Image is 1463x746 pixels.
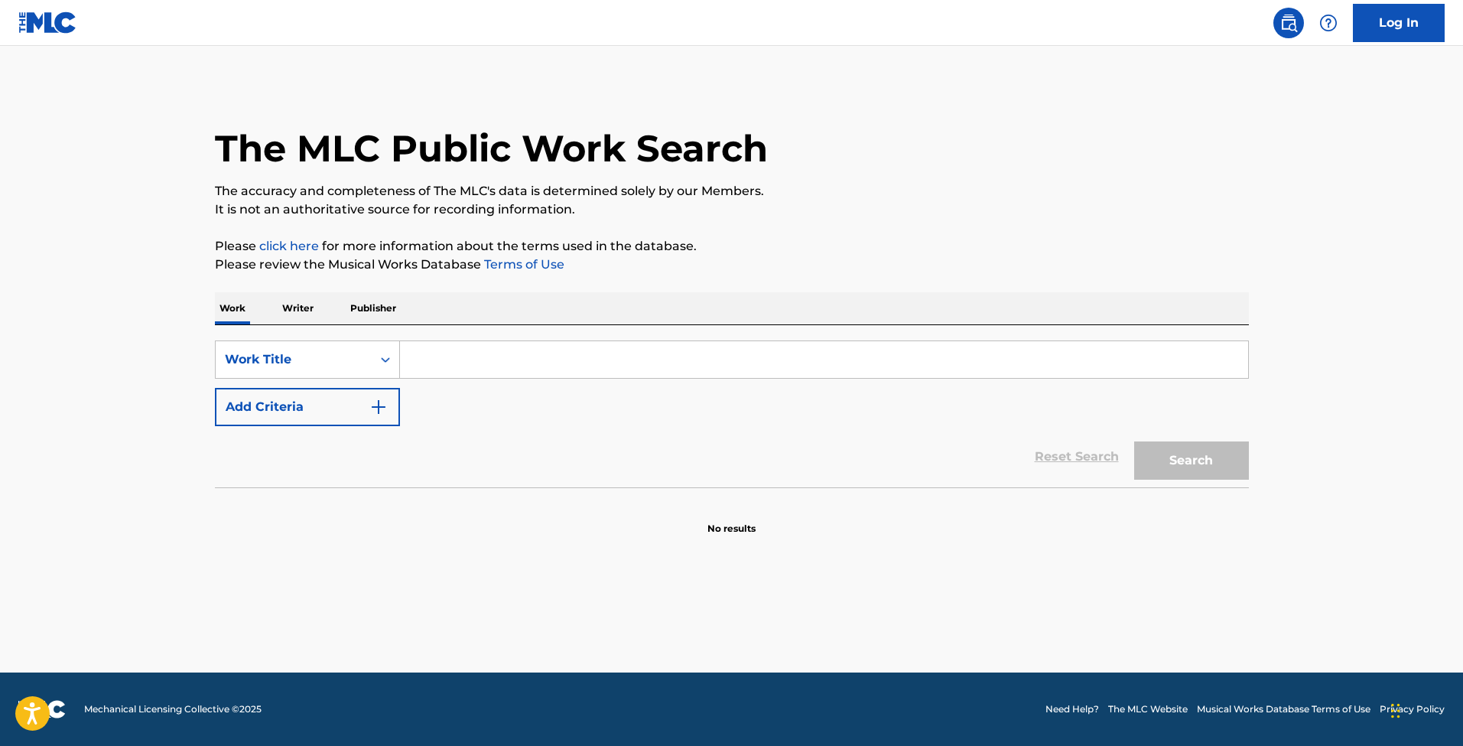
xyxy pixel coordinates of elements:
[1273,8,1304,38] a: Public Search
[1391,688,1400,734] div: Drag
[215,340,1249,487] form: Search Form
[1197,702,1370,716] a: Musical Works Database Terms of Use
[1319,14,1338,32] img: help
[481,257,564,272] a: Terms of Use
[18,11,77,34] img: MLC Logo
[215,125,768,171] h1: The MLC Public Work Search
[84,702,262,716] span: Mechanical Licensing Collective © 2025
[1353,4,1445,42] a: Log In
[259,239,319,253] a: click here
[1045,702,1099,716] a: Need Help?
[215,182,1249,200] p: The accuracy and completeness of The MLC's data is determined solely by our Members.
[1108,702,1188,716] a: The MLC Website
[18,700,66,718] img: logo
[278,292,318,324] p: Writer
[707,503,756,536] p: No results
[215,256,1249,274] p: Please review the Musical Works Database
[1380,702,1445,716] a: Privacy Policy
[215,388,400,426] button: Add Criteria
[1387,673,1463,746] iframe: Chat Widget
[369,398,388,416] img: 9d2ae6d4665cec9f34b9.svg
[215,292,250,324] p: Work
[346,292,401,324] p: Publisher
[225,350,362,369] div: Work Title
[1313,8,1344,38] div: Help
[1279,14,1298,32] img: search
[215,200,1249,219] p: It is not an authoritative source for recording information.
[215,237,1249,256] p: Please for more information about the terms used in the database.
